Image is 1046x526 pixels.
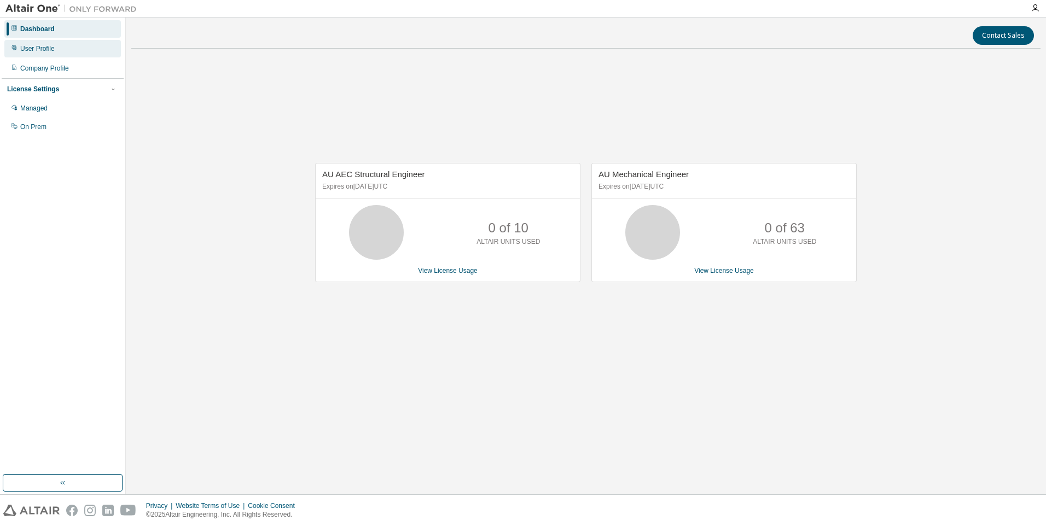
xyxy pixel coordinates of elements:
p: © 2025 Altair Engineering, Inc. All Rights Reserved. [146,510,301,519]
img: facebook.svg [66,505,78,516]
div: User Profile [20,44,55,53]
p: 0 of 63 [765,219,805,237]
p: Expires on [DATE] UTC [322,182,571,191]
p: ALTAIR UNITS USED [753,237,816,247]
p: 0 of 10 [489,219,528,237]
div: Privacy [146,501,176,510]
div: Dashboard [20,25,55,33]
div: Managed [20,104,48,113]
img: youtube.svg [120,505,136,516]
img: Altair One [5,3,142,14]
span: AU Mechanical Engineer [598,170,689,179]
span: AU AEC Structural Engineer [322,170,425,179]
a: View License Usage [418,267,478,274]
p: ALTAIR UNITS USED [476,237,540,247]
img: instagram.svg [84,505,96,516]
div: License Settings [7,85,59,93]
div: Website Terms of Use [176,501,248,510]
div: Company Profile [20,64,69,73]
div: On Prem [20,122,47,131]
div: Cookie Consent [248,501,301,510]
button: Contact Sales [973,26,1034,45]
p: Expires on [DATE] UTC [598,182,847,191]
img: altair_logo.svg [3,505,60,516]
a: View License Usage [694,267,754,274]
img: linkedin.svg [102,505,114,516]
